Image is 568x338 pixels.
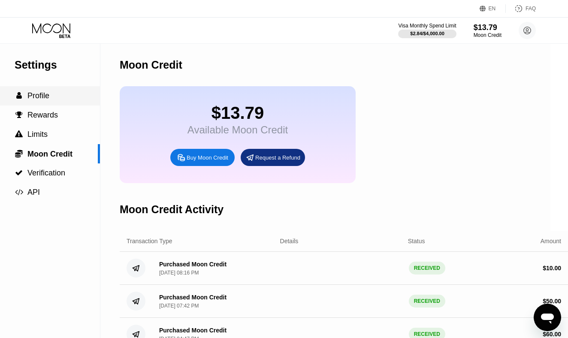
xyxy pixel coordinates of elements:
div: $ 60.00 [543,331,561,338]
div: Transaction Type [127,238,172,244]
span:  [15,149,23,158]
div: RECEIVED [409,295,445,308]
div: Available Moon Credit [187,124,288,136]
div: [DATE] 07:42 PM [159,303,199,309]
iframe: Button to launch messaging window [534,304,561,331]
span: Limits [27,130,48,139]
div: RECEIVED [409,262,445,275]
div: $2.84 / $4,000.00 [410,31,444,36]
div: FAQ [506,4,536,13]
div: EN [489,6,496,12]
div: Purchased Moon Credit [159,261,227,268]
span:  [15,169,23,177]
span: Verification [27,169,65,177]
div: [DATE] 08:16 PM [159,270,199,276]
span:  [15,188,23,196]
div: Purchased Moon Credit [159,294,227,301]
div: Visa Monthly Spend Limit$2.84/$4,000.00 [398,23,456,38]
div: $ 50.00 [543,298,561,305]
span:  [16,92,22,100]
div: $13.79 [474,23,502,32]
div: $13.79Moon Credit [474,23,502,38]
span: Moon Credit [27,150,73,158]
div: Request a Refund [255,154,300,161]
div: EN [480,4,506,13]
div: Moon Credit Activity [120,203,224,216]
div: $13.79 [187,103,288,123]
div: Amount [541,238,561,244]
div: Visa Monthly Spend Limit [398,23,456,29]
div:  [15,92,23,100]
div: Buy Moon Credit [187,154,228,161]
div: Details [280,238,299,244]
span: API [27,188,40,196]
span:  [15,111,23,119]
div: FAQ [526,6,536,12]
div: Moon Credit [474,32,502,38]
span: Rewards [27,111,58,119]
div: Request a Refund [241,149,305,166]
div: Purchased Moon Credit [159,327,227,334]
span:  [15,130,23,138]
div: Moon Credit [120,59,182,71]
span: Profile [27,91,49,100]
div: Status [408,238,425,244]
div: $ 10.00 [543,265,561,272]
div: Settings [15,59,100,71]
div: Buy Moon Credit [170,149,235,166]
